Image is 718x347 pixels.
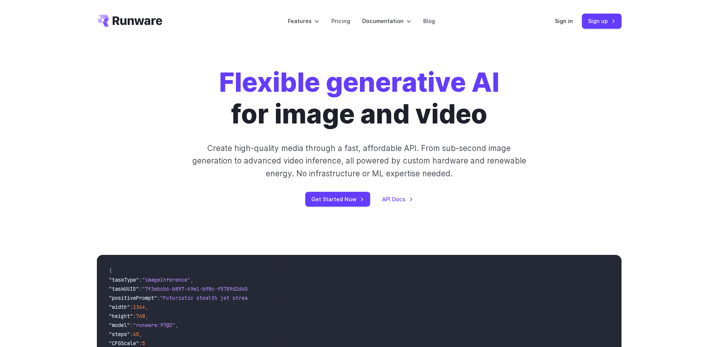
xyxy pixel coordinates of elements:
[219,66,499,130] h1: for image and video
[109,322,130,328] span: "model"
[157,295,160,301] span: :
[109,267,112,274] span: {
[109,304,130,310] span: "width"
[142,276,190,283] span: "imageInference"
[145,313,148,319] span: ,
[423,17,435,25] a: Blog
[362,17,411,25] label: Documentation
[288,17,319,25] label: Features
[160,295,435,301] span: "Futuristic stealth jet streaking through a neon-lit cityscape with glowing purple exhaust"
[139,276,142,283] span: :
[133,322,175,328] span: "runware:97@2"
[382,195,413,204] a: API Docs
[109,340,139,347] span: "CFGScale"
[136,313,145,319] span: 768
[130,331,133,338] span: :
[109,276,139,283] span: "taskType"
[582,14,622,28] a: Sign up
[305,192,370,207] a: Get Started Now
[139,331,142,338] span: ,
[142,340,145,347] span: 5
[190,276,193,283] span: ,
[133,304,145,310] span: 1344
[175,322,178,328] span: ,
[130,322,133,328] span: :
[331,17,350,25] a: Pricing
[555,17,573,25] a: Sign in
[139,340,142,347] span: :
[130,304,133,310] span: :
[139,285,142,292] span: :
[97,15,162,27] a: Go to /
[109,313,133,319] span: "height"
[133,331,139,338] span: 40
[109,331,130,338] span: "steps"
[142,285,257,292] span: "7f3ebcb6-b897-49e1-b98c-f5789d2d40d7"
[191,142,527,180] p: Create high-quality media through a fast, affordable API. From sub-second image generation to adv...
[109,295,157,301] span: "positivePrompt"
[145,304,148,310] span: ,
[219,66,499,98] strong: Flexible generative AI
[109,285,139,292] span: "taskUUID"
[133,313,136,319] span: :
